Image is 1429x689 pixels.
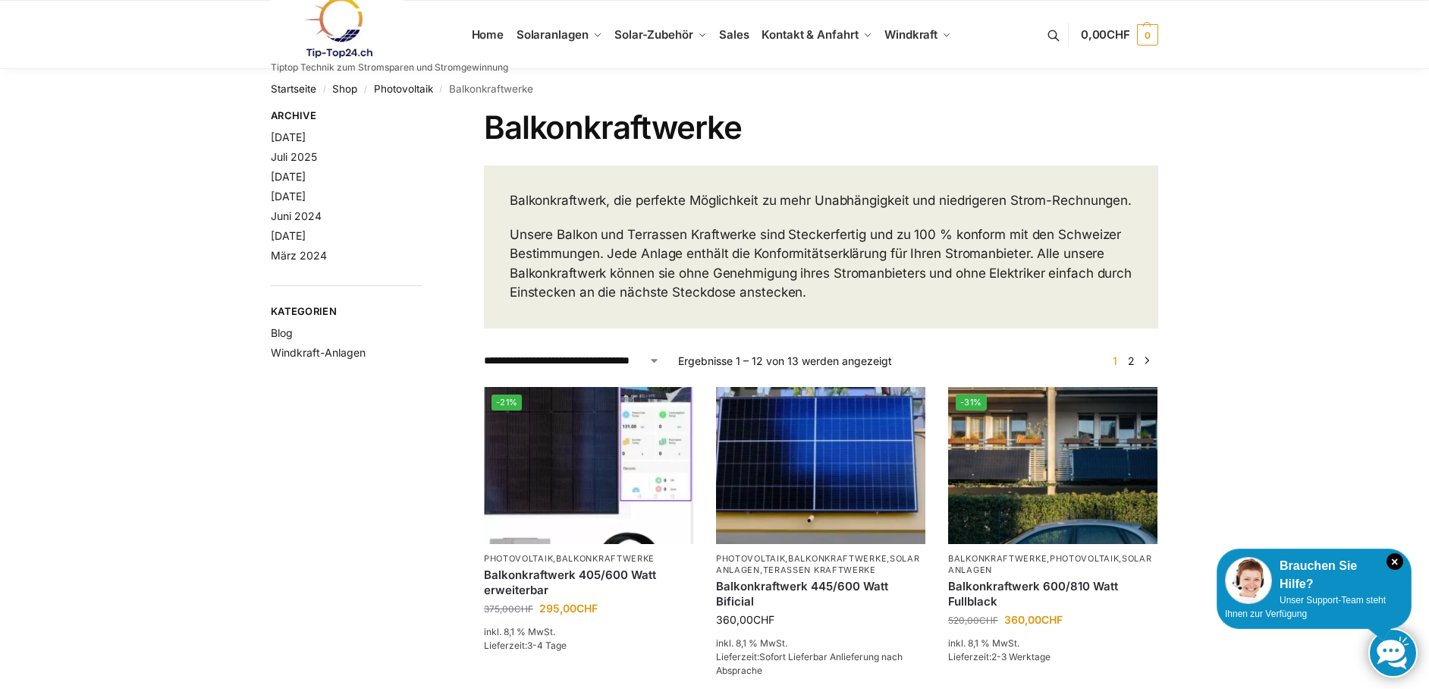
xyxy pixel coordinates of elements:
[484,553,693,565] p: ,
[716,637,925,650] p: inkl. 8,1 % MwSt.
[271,150,317,163] a: Juli 2025
[716,553,920,575] a: Solaranlagen
[1109,354,1121,367] span: Seite 1
[1142,353,1153,369] a: →
[556,553,655,564] a: Balkonkraftwerke
[271,346,366,359] a: Windkraft-Anlagen
[878,1,958,69] a: Windkraft
[271,83,316,95] a: Startseite
[484,568,693,597] a: Balkonkraftwerk 405/600 Watt erweiterbar
[948,651,1051,662] span: Lieferzeit:
[1104,353,1158,369] nav: Produkt-Seitennummerierung
[539,602,598,615] bdi: 295,00
[716,387,925,544] img: Solaranlage für den kleinen Balkon
[716,553,925,577] p: , , ,
[576,602,598,615] span: CHF
[979,615,998,626] span: CHF
[527,640,567,651] span: 3-4 Tage
[713,1,755,69] a: Sales
[1137,24,1158,46] span: 0
[716,613,774,626] bdi: 360,00
[948,579,1157,609] a: Balkonkraftwerk 600/810 Watt Fullblack
[948,553,1152,575] a: Solaranlagen
[271,63,508,72] p: Tiptop Technik zum Stromsparen und Stromgewinnung
[716,553,785,564] a: Photovoltaik
[422,109,431,126] button: Close filters
[719,27,749,42] span: Sales
[271,229,306,242] a: [DATE]
[433,83,449,96] span: /
[788,553,887,564] a: Balkonkraftwerke
[948,553,1157,577] p: , ,
[1225,557,1272,604] img: Customer service
[510,1,608,69] a: Solaranlagen
[271,304,422,319] span: Kategorien
[1225,557,1403,593] div: Brauchen Sie Hilfe?
[510,225,1132,303] p: Unsere Balkon und Terrassen Kraftwerke sind Steckerfertig und zu 100 % konform mit den Schweizer ...
[332,83,357,95] a: Shop
[271,69,1158,109] nav: Breadcrumb
[948,615,998,626] bdi: 520,00
[1225,595,1386,619] span: Unser Support-Team steht Ihnen zur Verfügung
[357,83,373,96] span: /
[484,353,660,369] select: Shop-Reihenfolge
[484,109,1158,146] h1: Balkonkraftwerke
[716,579,925,609] a: Balkonkraftwerk 445/600 Watt Bificial
[484,387,693,544] img: Steckerfertig Plug & Play mit 410 Watt
[271,249,327,262] a: März 2024
[484,640,567,651] span: Lieferzeit:
[484,625,693,639] p: inkl. 8,1 % MwSt.
[271,326,293,339] a: Blog
[271,170,306,183] a: [DATE]
[484,553,553,564] a: Photovoltaik
[678,353,892,369] p: Ergebnisse 1 – 12 von 13 werden angezeigt
[1041,613,1063,626] span: CHF
[271,190,306,203] a: [DATE]
[762,27,858,42] span: Kontakt & Anfahrt
[484,387,693,544] a: -21%Steckerfertig Plug & Play mit 410 Watt
[1004,613,1063,626] bdi: 360,00
[948,637,1157,650] p: inkl. 8,1 % MwSt.
[608,1,713,69] a: Solar-Zubehör
[716,651,903,676] span: Sofort Lieferbar Anlieferung nach Absprache
[316,83,332,96] span: /
[510,191,1132,211] p: Balkonkraftwerk, die perfekte Möglichkeit zu mehr Unabhängigkeit und niedrigeren Strom-Rechnungen.
[763,565,876,575] a: Terassen Kraftwerke
[271,109,422,124] span: Archive
[1107,27,1130,42] span: CHF
[948,387,1157,544] img: 2 Balkonkraftwerke
[1387,553,1403,570] i: Schließen
[753,613,774,626] span: CHF
[884,27,937,42] span: Windkraft
[271,131,306,143] a: [DATE]
[716,651,903,676] span: Lieferzeit:
[614,27,693,42] span: Solar-Zubehör
[1081,12,1158,58] a: 0,00CHF 0
[514,603,533,615] span: CHF
[755,1,878,69] a: Kontakt & Anfahrt
[517,27,589,42] span: Solaranlagen
[374,83,433,95] a: Photovoltaik
[948,387,1157,544] a: -31%2 Balkonkraftwerke
[991,651,1051,662] span: 2-3 Werktage
[1081,27,1130,42] span: 0,00
[484,603,533,615] bdi: 375,00
[948,553,1047,564] a: Balkonkraftwerke
[1124,354,1138,367] a: Seite 2
[271,209,322,222] a: Juni 2024
[1050,553,1119,564] a: Photovoltaik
